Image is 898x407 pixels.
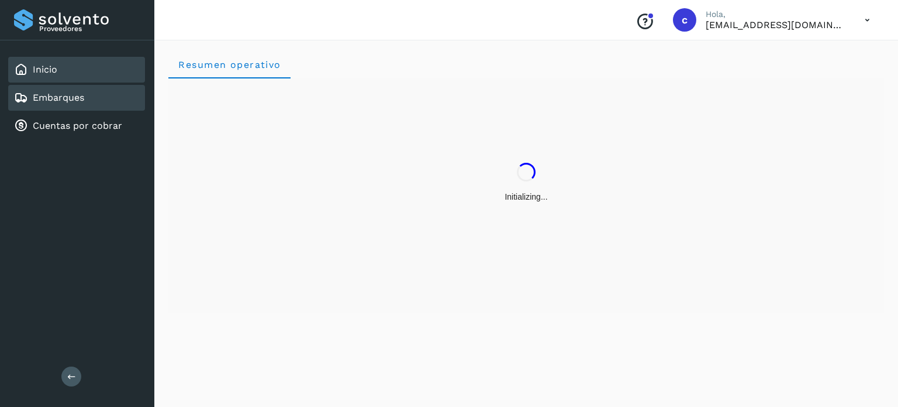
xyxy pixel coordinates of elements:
[178,59,281,70] span: Resumen operativo
[33,92,84,103] a: Embarques
[8,85,145,111] div: Embarques
[8,113,145,139] div: Cuentas por cobrar
[39,25,140,33] p: Proveedores
[8,57,145,83] div: Inicio
[33,64,57,75] a: Inicio
[706,19,846,30] p: cuentasespeciales8_met@castores.com.mx
[706,9,846,19] p: Hola,
[33,120,122,131] a: Cuentas por cobrar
